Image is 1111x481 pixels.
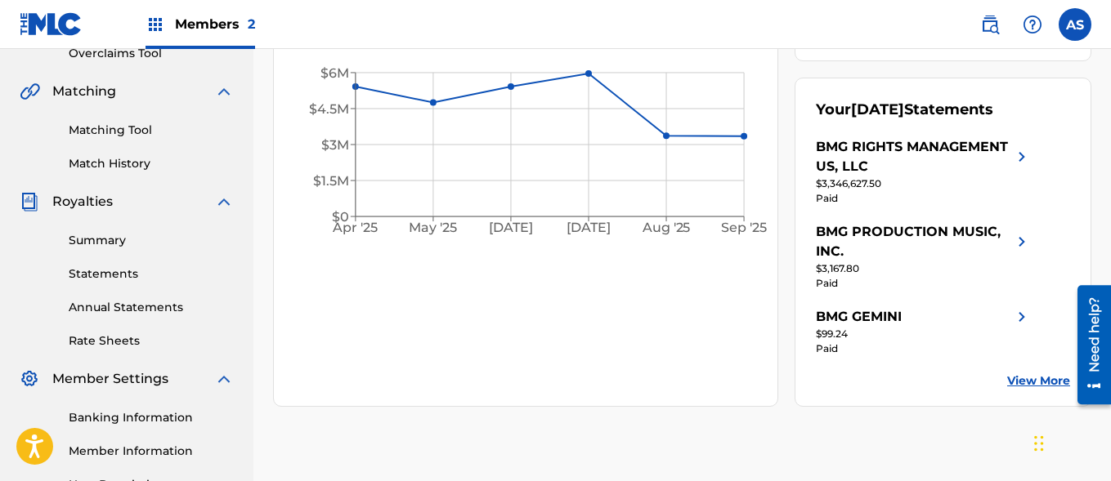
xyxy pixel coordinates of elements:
[489,220,533,236] tspan: [DATE]
[214,369,234,389] img: expand
[722,220,768,236] tspan: Sep '25
[1023,15,1042,34] img: help
[1065,279,1111,411] iframe: Resource Center
[816,191,1032,206] div: Paid
[146,15,165,34] img: Top Rightsholders
[69,409,234,426] a: Banking Information
[816,327,1032,341] div: $99.24
[1012,222,1032,261] img: right chevron icon
[1007,372,1070,390] a: View More
[816,307,902,327] div: BMG GEMINI
[20,82,40,101] img: Matching
[69,45,234,62] a: Overclaims Tool
[69,232,234,249] a: Summary
[974,8,1006,41] a: Public Search
[1016,8,1049,41] div: Help
[642,220,691,236] tspan: Aug '25
[816,307,1032,356] a: BMG GEMINIright chevron icon$99.24Paid
[20,12,83,36] img: MLC Logo
[816,341,1032,356] div: Paid
[567,220,611,236] tspan: [DATE]
[69,265,234,283] a: Statements
[52,369,168,389] span: Member Settings
[69,332,234,350] a: Rate Sheets
[52,82,116,101] span: Matching
[1059,8,1091,41] div: User Menu
[69,443,234,460] a: Member Information
[410,220,458,236] tspan: May '25
[816,276,1032,291] div: Paid
[69,299,234,316] a: Annual Statements
[1012,307,1032,327] img: right chevron icon
[980,15,1000,34] img: search
[20,369,39,389] img: Member Settings
[1034,419,1044,468] div: Drag
[69,155,234,172] a: Match History
[1012,137,1032,176] img: right chevron icon
[816,137,1032,206] a: BMG RIGHTS MANAGEMENT US, LLCright chevron icon$3,346,627.50Paid
[851,100,904,118] span: [DATE]
[214,192,234,212] img: expand
[20,192,39,212] img: Royalties
[321,137,349,153] tspan: $3M
[816,137,1012,176] div: BMG RIGHTS MANAGEMENT US, LLC
[816,261,1032,276] div: $3,167.80
[69,122,234,139] a: Matching Tool
[52,192,113,212] span: Royalties
[816,222,1032,291] a: BMG PRODUCTION MUSIC, INC.right chevron icon$3,167.80Paid
[816,176,1032,191] div: $3,346,627.50
[333,220,379,236] tspan: Apr '25
[320,65,349,81] tspan: $6M
[309,101,349,117] tspan: $4.5M
[1029,403,1111,481] iframe: Chat Widget
[816,222,1012,261] div: BMG PRODUCTION MUSIC, INC.
[332,209,349,225] tspan: $0
[816,99,993,121] div: Your Statements
[214,82,234,101] img: expand
[248,16,255,32] span: 2
[175,15,255,33] span: Members
[313,173,349,189] tspan: $1.5M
